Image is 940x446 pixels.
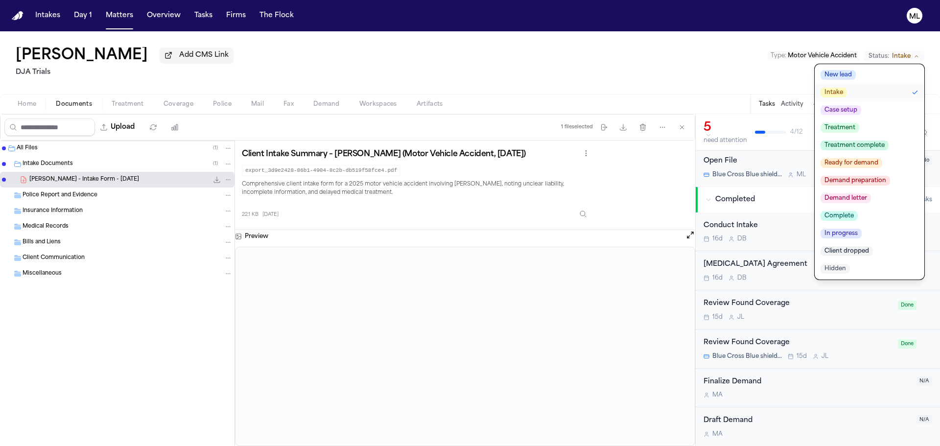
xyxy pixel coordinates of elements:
span: ( 1 ) [213,145,218,151]
span: Treatment [821,123,859,133]
h2: DJA Trials [16,67,234,78]
div: Open task: Finalize Demand [696,369,940,408]
button: Firms [222,7,250,24]
span: Police [213,100,232,108]
span: 16d [712,235,723,243]
span: Blue Cross Blue shielded [712,352,782,360]
button: Download T. Leon-Guerrero - Intake Form - 8.20.25 [212,175,222,185]
div: Open task: Open File [696,148,940,187]
span: 4 / 12 [790,128,802,136]
span: J L [737,313,744,321]
button: Edit matter name [16,47,148,65]
span: Insurance Information [23,207,83,215]
span: M A [712,430,723,438]
h3: Preview [245,233,268,240]
button: Complete [815,207,924,225]
button: Open preview [685,230,695,243]
span: Case setup [821,105,861,115]
div: Review Found Coverage [704,337,892,349]
span: ( 1 ) [213,161,218,166]
div: Draft Demand [704,415,911,426]
button: Open preview [685,230,695,240]
div: Review Found Coverage [704,298,892,309]
input: Search files [4,118,95,136]
span: M A [712,391,723,399]
span: Treatment [112,100,144,108]
button: In progress [815,225,924,242]
span: Coverage [164,100,193,108]
button: Day 1 [70,7,96,24]
button: Hidden [815,260,924,278]
div: Finalize Demand [704,376,911,388]
button: Change status from Intake [864,50,924,62]
span: Client Communication [23,254,85,262]
span: Complete [821,211,858,221]
code: export_3d9e2428-86b1-4904-8c2b-db519f58fce4.pdf [242,165,400,176]
span: Treatment complete [821,141,889,150]
span: Status: [869,52,889,60]
button: New lead [815,66,924,84]
span: Police Report and Evidence [23,191,97,200]
button: The Flock [256,7,298,24]
button: Client dropped [815,242,924,260]
span: Client dropped [821,246,873,256]
span: M L [797,171,806,179]
button: Treatment [815,119,924,137]
span: Demand preparation [821,176,890,186]
span: Motor Vehicle Accident [788,53,857,59]
span: Bills and Liens [23,238,61,247]
span: Completed [715,195,755,205]
button: Activity [781,100,803,108]
button: Demand preparation [815,172,924,189]
h1: [PERSON_NAME] [16,47,148,65]
span: Demand [313,100,340,108]
span: Hidden [821,264,850,274]
a: Home [12,11,23,21]
div: Open task: Review Found Coverage [696,329,940,369]
iframe: T. Leon-Guerrero - Intake Form - 8.20.25 [235,247,695,446]
span: Ready for demand [821,158,882,168]
div: [MEDICAL_DATA] Agreement [704,259,892,270]
img: Finch Logo [12,11,23,21]
span: N/A [916,415,932,424]
button: Inspect [574,205,592,223]
span: [DATE] [262,211,279,218]
span: Home [18,100,36,108]
span: In progress [821,229,862,238]
p: Comprehensive client intake form for a 2025 motor vehicle accident involving [PERSON_NAME], notin... [242,180,592,198]
span: J L [822,352,828,360]
span: New lead [821,70,856,80]
button: Demand letter [815,189,924,207]
h3: Client Intake Summary – [PERSON_NAME] (Motor Vehicle Accident, [DATE]) [242,149,526,159]
button: Case setup [815,101,924,119]
span: Add CMS Link [179,50,229,60]
span: Medical Records [23,223,69,231]
span: Intake Documents [23,160,73,168]
span: Miscellaneous [23,270,62,278]
button: Intake [815,84,924,101]
div: need attention [704,137,747,144]
div: Open task: Retainer Agreement [696,251,940,290]
button: Overview [143,7,185,24]
button: Tasks [190,7,216,24]
ul: Status options [815,64,924,280]
span: Documents [56,100,92,108]
div: Open task: Draft Demand [696,407,940,446]
div: Open File [704,156,909,167]
div: Open task: Conduct Intake [696,212,940,252]
span: [PERSON_NAME] - Intake Form - [DATE] [29,176,139,184]
span: 16d [712,274,723,282]
span: Artifacts [417,100,443,108]
button: Add Task [809,97,823,111]
span: Done [898,301,916,310]
div: 1 file selected [561,124,593,130]
button: Upload [95,118,141,136]
span: Intake [821,88,847,97]
span: D B [737,274,747,282]
button: Edit Type: Motor Vehicle Accident [768,51,860,61]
